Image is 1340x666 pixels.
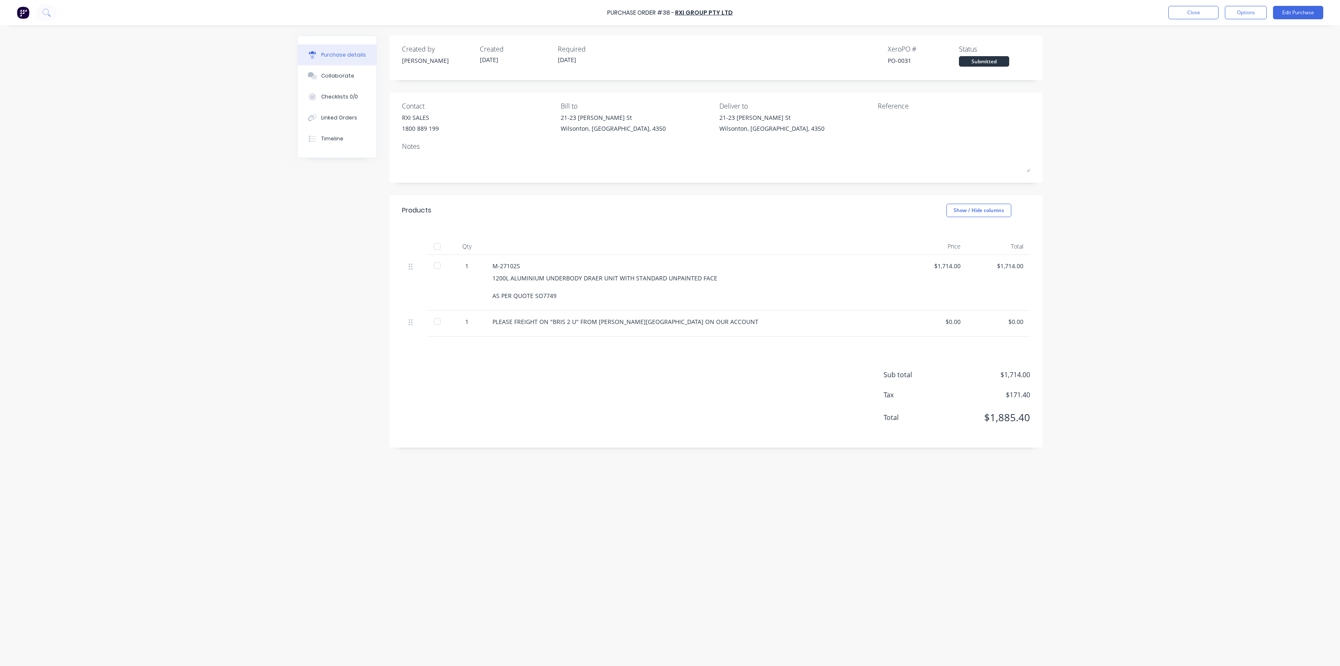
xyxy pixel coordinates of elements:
div: Purchase details [321,51,366,59]
div: $1,714.00 [911,262,961,270]
div: Reference [878,101,1030,111]
button: Edit Purchase [1273,6,1323,19]
div: Wilsonton, [GEOGRAPHIC_DATA], 4350 [561,124,666,133]
div: $1,714.00 [974,262,1023,270]
div: 1 [455,317,479,326]
div: PO-0031 [888,56,959,65]
div: $0.00 [911,317,961,326]
div: 1800 889 199 [402,124,439,133]
span: Total [884,412,946,422]
button: Linked Orders [298,107,376,128]
div: M-27102S [492,262,898,270]
div: 1 [455,262,479,270]
img: Factory [17,6,29,19]
div: Timeline [321,135,343,143]
div: PLEASE FREIGHT ON "BRIS 2 U" FROM [PERSON_NAME][GEOGRAPHIC_DATA] ON OUR ACCOUNT [492,317,898,326]
button: Options [1225,6,1267,19]
div: Collaborate [321,72,354,80]
span: $171.40 [946,390,1030,400]
div: Required [558,44,629,54]
div: Wilsonton, [GEOGRAPHIC_DATA], 4350 [719,124,825,133]
span: Tax [884,390,946,400]
div: Qty [448,238,486,255]
div: Submitted [959,56,1009,67]
button: Timeline [298,128,376,149]
button: Show / Hide columns [946,204,1011,217]
div: Products [402,205,431,215]
div: Price [904,238,967,255]
div: 1200L ALUMINIUM UNDERBODY DRAER UNIT WITH STANDARD UNPAINTED FACE AS PER QUOTE SO7749 [492,274,898,300]
div: RXI SALES [402,113,439,122]
div: 21-23 [PERSON_NAME] St [561,113,666,122]
div: [PERSON_NAME] [402,56,473,65]
div: Contact [402,101,554,111]
div: Purchase Order #38 - [607,8,674,17]
div: Bill to [561,101,713,111]
div: Total [967,238,1030,255]
div: Notes [402,141,1030,151]
span: $1,714.00 [946,370,1030,380]
div: Xero PO # [888,44,959,54]
div: 21-23 [PERSON_NAME] St [719,113,825,122]
div: Checklists 0/0 [321,93,358,101]
div: Created [480,44,551,54]
span: $1,885.40 [946,410,1030,425]
div: Created by [402,44,473,54]
div: Linked Orders [321,114,357,122]
button: Checklists 0/0 [298,86,376,107]
div: Status [959,44,1030,54]
button: Collaborate [298,65,376,86]
button: Close [1168,6,1219,19]
div: Deliver to [719,101,872,111]
a: RXI GROUP PTY LTD [675,8,733,17]
div: $0.00 [974,317,1023,326]
span: Sub total [884,370,946,380]
button: Purchase details [298,44,376,65]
